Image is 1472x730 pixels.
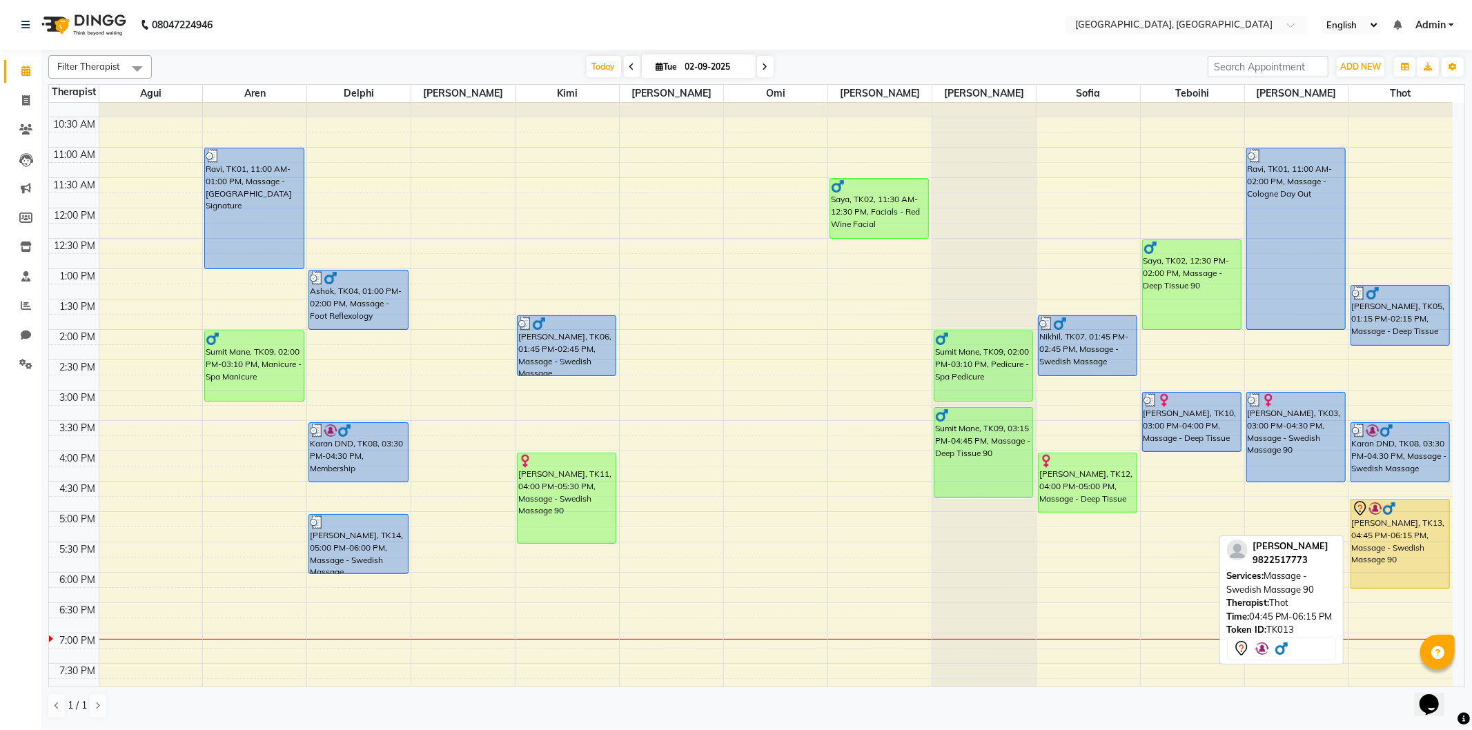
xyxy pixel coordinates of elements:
[57,330,99,344] div: 2:00 PM
[518,453,616,543] div: [PERSON_NAME], TK11, 04:00 PM-05:30 PM, Massage - Swedish Massage 90
[1039,453,1137,513] div: [PERSON_NAME], TK12, 04:00 PM-05:00 PM, Massage - Deep Tissue
[1141,85,1244,102] span: Teboihi
[57,542,99,557] div: 5:30 PM
[309,515,407,573] div: [PERSON_NAME], TK14, 05:00 PM-06:00 PM, Massage - Swedish Massage
[1037,85,1140,102] span: Sofia
[1227,570,1264,581] span: Services:
[1247,148,1345,329] div: Ravi, TK01, 11:00 AM-02:00 PM, Massage - Cologne Day Out
[516,85,619,102] span: Kimi
[932,85,1036,102] span: [PERSON_NAME]
[57,421,99,435] div: 3:30 PM
[411,85,515,102] span: [PERSON_NAME]
[934,408,1032,497] div: Sumit Mane, TK09, 03:15 PM-04:45 PM, Massage - Deep Tissue 90
[205,148,303,268] div: Ravi, TK01, 11:00 AM-01:00 PM, Massage - [GEOGRAPHIC_DATA] Signature
[52,239,99,253] div: 12:30 PM
[51,178,99,193] div: 11:30 AM
[518,316,616,375] div: [PERSON_NAME], TK06, 01:45 PM-02:45 PM, Massage - Swedish Massage
[1253,540,1329,551] span: [PERSON_NAME]
[57,299,99,314] div: 1:30 PM
[51,117,99,132] div: 10:30 AM
[57,664,99,678] div: 7:30 PM
[1349,85,1453,102] span: Thot
[52,208,99,223] div: 12:00 PM
[620,85,723,102] span: [PERSON_NAME]
[830,179,928,238] div: Saya, TK02, 11:30 AM-12:30 PM, Facials - Red Wine Facial
[587,56,621,77] span: Today
[309,423,407,482] div: Karan DND, TK08, 03:30 PM-04:30 PM, Membership
[828,85,932,102] span: [PERSON_NAME]
[1351,286,1450,345] div: [PERSON_NAME], TK05, 01:15 PM-02:15 PM, Massage - Deep Tissue
[68,698,87,713] span: 1 / 1
[1039,316,1137,375] div: Nikhil, TK07, 01:45 PM-02:45 PM, Massage - Swedish Massage
[203,85,306,102] span: Aren
[99,85,203,102] span: Agui
[51,148,99,162] div: 11:00 AM
[1351,423,1450,482] div: Karan DND, TK08, 03:30 PM-04:30 PM, Massage - Swedish Massage
[1208,56,1328,77] input: Search Appointment
[152,6,213,44] b: 08047224946
[1143,240,1241,329] div: Saya, TK02, 12:30 PM-02:00 PM, Massage - Deep Tissue 90
[1340,61,1381,72] span: ADD NEW
[57,391,99,405] div: 3:00 PM
[724,85,827,102] span: Omi
[1227,623,1336,637] div: TK013
[1227,570,1315,595] span: Massage - Swedish Massage 90
[307,85,411,102] span: Delphi
[57,61,120,72] span: Filter Therapist
[681,57,750,77] input: 2025-09-02
[1351,500,1450,589] div: [PERSON_NAME], TK13, 04:45 PM-06:15 PM, Massage - Swedish Massage 90
[1247,393,1345,482] div: [PERSON_NAME], TK03, 03:00 PM-04:30 PM, Massage - Swedish Massage 90
[1337,57,1384,77] button: ADD NEW
[57,360,99,375] div: 2:30 PM
[205,331,303,401] div: Sumit Mane, TK09, 02:00 PM-03:10 PM, Manicure - Spa Manicure
[57,633,99,648] div: 7:00 PM
[57,573,99,587] div: 6:00 PM
[653,61,681,72] span: Tue
[1227,596,1336,610] div: Thot
[1245,85,1348,102] span: [PERSON_NAME]
[934,331,1032,401] div: Sumit Mane, TK09, 02:00 PM-03:10 PM, Pedicure - Spa Pedicure
[1227,597,1270,608] span: Therapist:
[1253,553,1329,567] div: 9822517773
[1415,18,1446,32] span: Admin
[1143,393,1241,451] div: [PERSON_NAME], TK10, 03:00 PM-04:00 PM, Massage - Deep Tissue
[1414,675,1458,716] iframe: chat widget
[1227,610,1336,624] div: 04:45 PM-06:15 PM
[57,451,99,466] div: 4:00 PM
[1227,624,1267,635] span: Token ID:
[57,512,99,526] div: 5:00 PM
[309,270,407,329] div: Ashok, TK04, 01:00 PM-02:00 PM, Massage - Foot Reflexology
[49,85,99,99] div: Therapist
[57,482,99,496] div: 4:30 PM
[1227,611,1250,622] span: Time:
[1227,540,1248,560] img: profile
[57,603,99,618] div: 6:30 PM
[35,6,130,44] img: logo
[57,269,99,284] div: 1:00 PM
